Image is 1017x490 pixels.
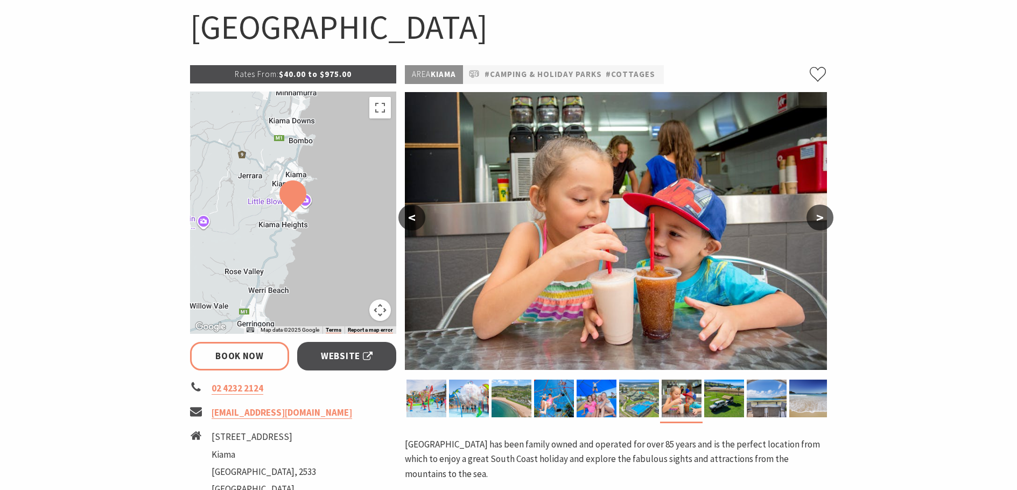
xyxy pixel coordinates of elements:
p: Kiama [405,65,463,84]
a: Terms (opens in new tab) [326,327,341,333]
a: Book Now [190,342,290,370]
li: [STREET_ADDRESS] [212,430,316,444]
span: Map data ©2025 Google [261,327,319,333]
a: [EMAIL_ADDRESS][DOMAIN_NAME] [212,407,352,419]
a: #Camping & Holiday Parks [485,68,602,81]
button: Keyboard shortcuts [247,326,254,334]
a: Website [297,342,397,370]
img: Google [193,320,228,334]
span: Website [321,349,373,363]
a: Open this area in Google Maps (opens a new window) [193,320,228,334]
img: Jumping pillow with a group of friends sitting in the foreground and girl jumping in air behind them [577,380,616,417]
a: #Cottages [606,68,655,81]
img: Children having drinks at the cafe [662,380,702,417]
button: > [806,205,833,230]
img: Beach View Cabins [747,380,787,417]
img: Aerial view of the resort pool at BIG4 Easts Beach Kiama Holiday Park [619,380,659,417]
li: [GEOGRAPHIC_DATA], 2533 [212,465,316,479]
img: Children having drinks at the cafe [405,92,827,370]
p: [GEOGRAPHIC_DATA] has been family owned and operated for over 85 years and is the perfect locatio... [405,437,827,481]
button: Toggle fullscreen view [369,97,391,118]
button: Map camera controls [369,299,391,321]
span: Rates From: [235,69,279,79]
a: 02 4232 2124 [212,382,263,395]
img: Camping sites [704,380,744,417]
img: BIG4 Easts Beach Kiama beachfront with water and ocean [789,380,829,417]
button: < [398,205,425,230]
img: Sunny's Aquaventure Park at BIG4 Easts Beach Kiama Holiday Park [449,380,489,417]
img: Sunny's Aquaventure Park at BIG4 Easts Beach Kiama Holiday Park [406,380,446,417]
li: Kiama [212,447,316,462]
span: Area [412,69,431,79]
img: Kids on Ropeplay [534,380,574,417]
p: $40.00 to $975.00 [190,65,397,83]
a: Report a map error [348,327,393,333]
h1: [GEOGRAPHIC_DATA] [190,5,827,49]
img: BIG4 Easts Beach Kiama aerial view [492,380,531,417]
